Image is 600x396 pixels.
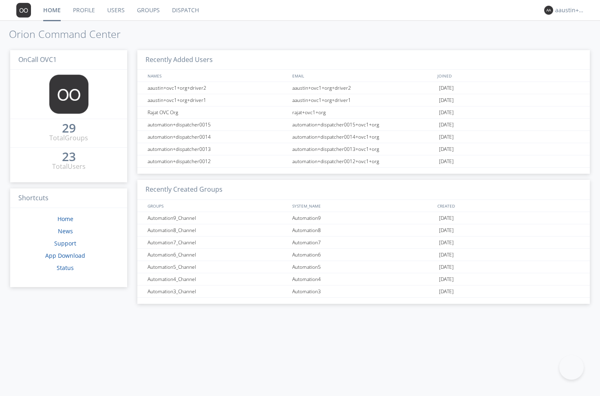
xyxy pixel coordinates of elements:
[57,215,73,223] a: Home
[435,200,582,212] div: CREATED
[439,131,454,143] span: [DATE]
[54,239,76,247] a: Support
[146,94,290,106] div: aaustin+ovc1+org+driver1
[58,227,73,235] a: News
[439,261,454,273] span: [DATE]
[137,119,590,131] a: automation+dispatcher0015automation+dispatcher0015+ovc1+org[DATE]
[137,180,590,200] h3: Recently Created Groups
[439,155,454,168] span: [DATE]
[439,249,454,261] span: [DATE]
[45,252,85,259] a: App Download
[146,106,290,118] div: Rajat OVC Org
[146,143,290,155] div: automation+dispatcher0013
[146,285,290,297] div: Automation3_Channel
[439,273,454,285] span: [DATE]
[439,106,454,119] span: [DATE]
[137,131,590,143] a: automation+dispatcher0014automation+dispatcher0014+ovc1+org[DATE]
[439,143,454,155] span: [DATE]
[290,224,437,236] div: Automation8
[10,188,127,208] h3: Shortcuts
[559,355,584,380] iframe: Toggle Customer Support
[137,237,590,249] a: Automation7_ChannelAutomation7[DATE]
[137,224,590,237] a: Automation8_ChannelAutomation8[DATE]
[137,285,590,298] a: Automation3_ChannelAutomation3[DATE]
[290,70,436,82] div: EMAIL
[439,119,454,131] span: [DATE]
[555,6,586,14] div: aaustin+ovc1+org
[146,212,290,224] div: Automation9_Channel
[146,249,290,261] div: Automation6_Channel
[435,70,582,82] div: JOINED
[49,75,88,114] img: 373638.png
[137,212,590,224] a: Automation9_ChannelAutomation9[DATE]
[290,94,437,106] div: aaustin+ovc1+org+driver1
[439,82,454,94] span: [DATE]
[290,261,437,273] div: Automation5
[57,264,74,272] a: Status
[137,273,590,285] a: Automation4_ChannelAutomation4[DATE]
[18,55,57,64] span: OnCall OVC1
[290,237,437,248] div: Automation7
[290,119,437,131] div: automation+dispatcher0015+ovc1+org
[16,3,31,18] img: 373638.png
[146,224,290,236] div: Automation8_Channel
[62,124,76,133] a: 29
[137,155,590,168] a: automation+dispatcher0012automation+dispatcher0012+ovc1+org[DATE]
[439,224,454,237] span: [DATE]
[439,285,454,298] span: [DATE]
[146,155,290,167] div: automation+dispatcher0012
[146,200,288,212] div: GROUPS
[137,249,590,261] a: Automation6_ChannelAutomation6[DATE]
[290,131,437,143] div: automation+dispatcher0014+ovc1+org
[146,237,290,248] div: Automation7_Channel
[290,200,436,212] div: SYSTEM_NAME
[52,162,86,171] div: Total Users
[439,94,454,106] span: [DATE]
[137,143,590,155] a: automation+dispatcher0013automation+dispatcher0013+ovc1+org[DATE]
[146,261,290,273] div: Automation5_Channel
[439,212,454,224] span: [DATE]
[146,70,288,82] div: NAMES
[290,249,437,261] div: Automation6
[62,124,76,132] div: 29
[49,133,88,143] div: Total Groups
[137,106,590,119] a: Rajat OVC Orgrajat+ovc1+org[DATE]
[146,82,290,94] div: aaustin+ovc1+org+driver2
[290,82,437,94] div: aaustin+ovc1+org+driver2
[146,119,290,131] div: automation+dispatcher0015
[137,50,590,70] h3: Recently Added Users
[62,153,76,162] a: 23
[137,261,590,273] a: Automation5_ChannelAutomation5[DATE]
[137,94,590,106] a: aaustin+ovc1+org+driver1aaustin+ovc1+org+driver1[DATE]
[290,143,437,155] div: automation+dispatcher0013+ovc1+org
[290,273,437,285] div: Automation4
[146,131,290,143] div: automation+dispatcher0014
[439,237,454,249] span: [DATE]
[290,106,437,118] div: rajat+ovc1+org
[62,153,76,161] div: 23
[290,212,437,224] div: Automation9
[146,273,290,285] div: Automation4_Channel
[544,6,553,15] img: 373638.png
[137,82,590,94] a: aaustin+ovc1+org+driver2aaustin+ovc1+org+driver2[DATE]
[290,155,437,167] div: automation+dispatcher0012+ovc1+org
[290,285,437,297] div: Automation3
